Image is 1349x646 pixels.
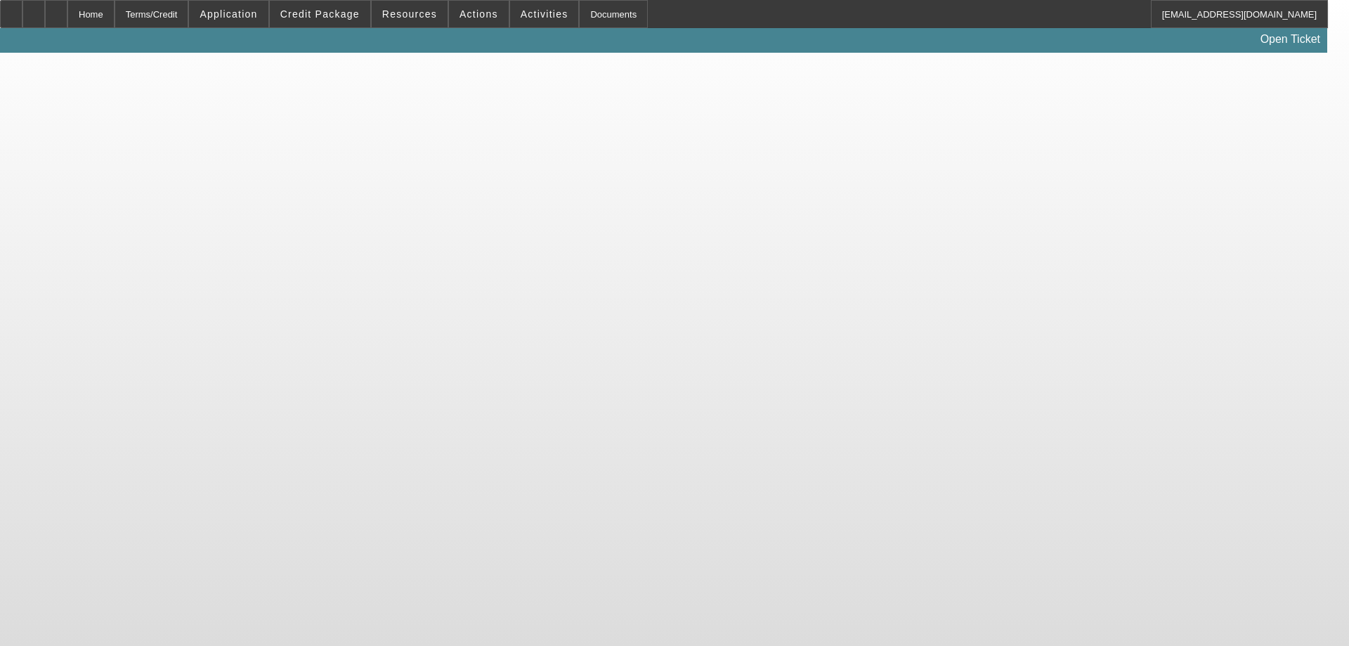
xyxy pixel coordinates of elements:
a: Open Ticket [1255,27,1326,51]
span: Activities [521,8,568,20]
button: Application [189,1,268,27]
span: Application [200,8,257,20]
button: Activities [510,1,579,27]
button: Credit Package [270,1,370,27]
span: Resources [382,8,437,20]
button: Resources [372,1,448,27]
span: Credit Package [280,8,360,20]
span: Actions [460,8,498,20]
button: Actions [449,1,509,27]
